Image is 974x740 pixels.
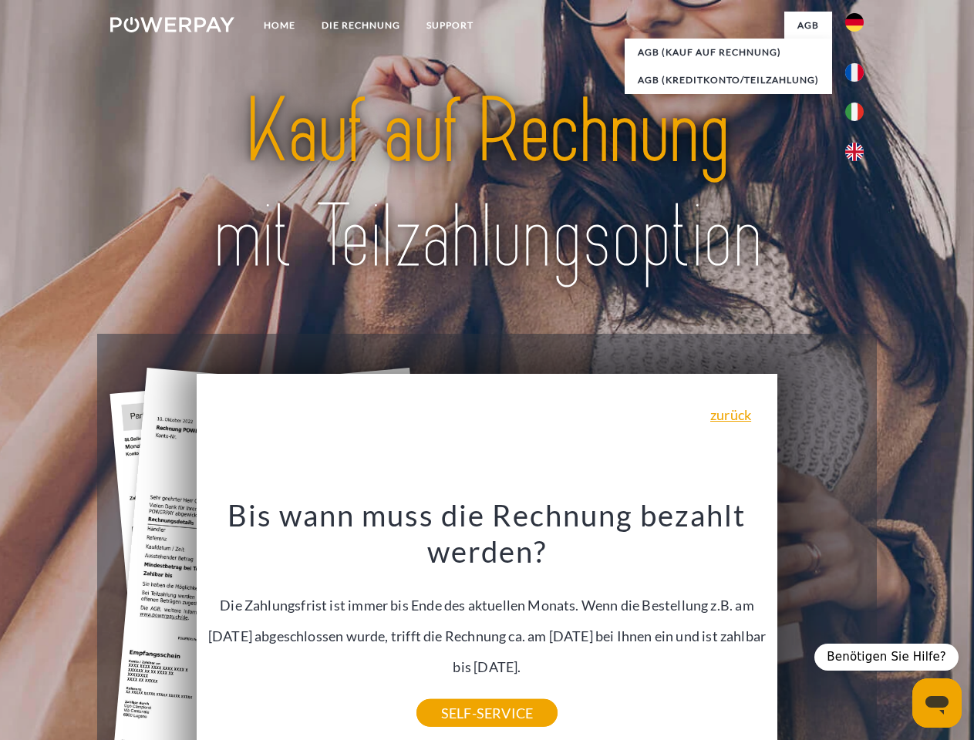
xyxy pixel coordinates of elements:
[206,496,769,713] div: Die Zahlungsfrist ist immer bis Ende des aktuellen Monats. Wenn die Bestellung z.B. am [DATE] abg...
[147,74,827,295] img: title-powerpay_de.svg
[710,408,751,422] a: zurück
[413,12,487,39] a: SUPPORT
[308,12,413,39] a: DIE RECHNUNG
[912,678,962,728] iframe: Schaltfläche zum Öffnen des Messaging-Fensters; Konversation läuft
[845,13,864,32] img: de
[625,66,832,94] a: AGB (Kreditkonto/Teilzahlung)
[814,644,959,671] div: Benötigen Sie Hilfe?
[416,699,558,727] a: SELF-SERVICE
[251,12,308,39] a: Home
[845,63,864,82] img: fr
[110,17,234,32] img: logo-powerpay-white.svg
[206,496,769,570] h3: Bis wann muss die Rechnung bezahlt werden?
[845,103,864,121] img: it
[845,143,864,161] img: en
[625,39,832,66] a: AGB (Kauf auf Rechnung)
[784,12,832,39] a: agb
